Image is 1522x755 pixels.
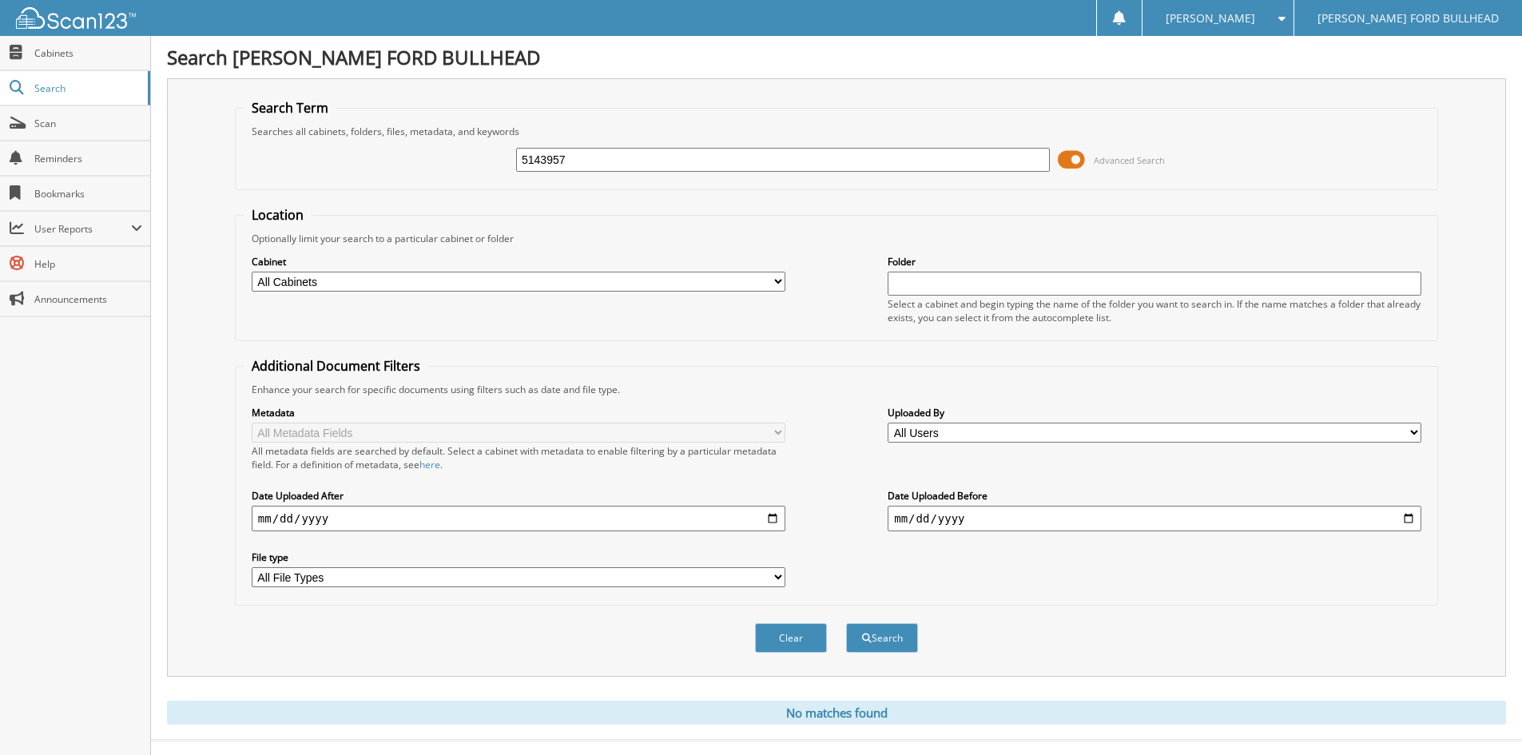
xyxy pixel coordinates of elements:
[244,99,336,117] legend: Search Term
[34,152,142,165] span: Reminders
[252,506,785,531] input: start
[252,444,785,471] div: All metadata fields are searched by default. Select a cabinet with metadata to enable filtering b...
[888,406,1421,419] label: Uploaded By
[34,46,142,60] span: Cabinets
[888,255,1421,268] label: Folder
[755,623,827,653] button: Clear
[34,187,142,201] span: Bookmarks
[167,44,1506,70] h1: Search [PERSON_NAME] FORD BULLHEAD
[252,489,785,503] label: Date Uploaded After
[244,125,1429,138] div: Searches all cabinets, folders, files, metadata, and keywords
[34,257,142,271] span: Help
[16,7,136,29] img: scan123-logo-white.svg
[419,458,440,471] a: here
[244,383,1429,396] div: Enhance your search for specific documents using filters such as date and file type.
[34,222,131,236] span: User Reports
[888,506,1421,531] input: end
[167,701,1506,725] div: No matches found
[846,623,918,653] button: Search
[888,489,1421,503] label: Date Uploaded Before
[252,550,785,564] label: File type
[1094,154,1165,166] span: Advanced Search
[34,292,142,306] span: Announcements
[252,255,785,268] label: Cabinet
[252,406,785,419] label: Metadata
[1317,14,1499,23] span: [PERSON_NAME] FORD BULLHEAD
[888,297,1421,324] div: Select a cabinet and begin typing the name of the folder you want to search in. If the name match...
[34,117,142,130] span: Scan
[244,206,312,224] legend: Location
[34,81,140,95] span: Search
[1166,14,1255,23] span: [PERSON_NAME]
[244,232,1429,245] div: Optionally limit your search to a particular cabinet or folder
[244,357,428,375] legend: Additional Document Filters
